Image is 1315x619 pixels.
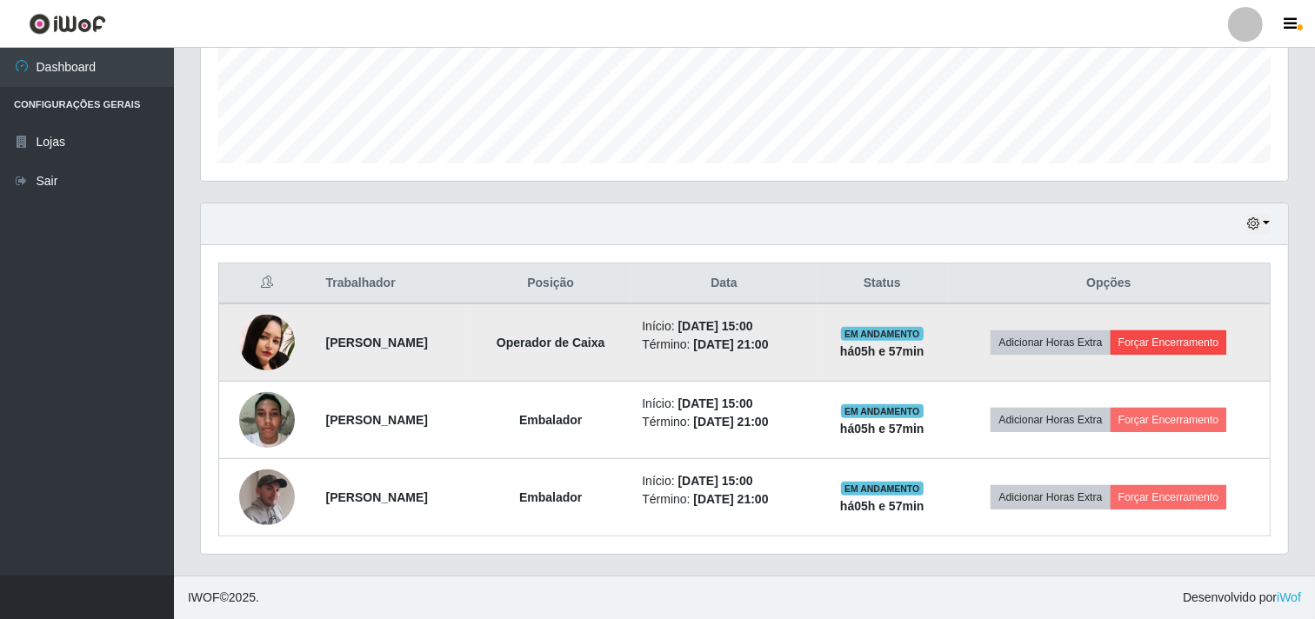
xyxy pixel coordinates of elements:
[326,413,428,427] strong: [PERSON_NAME]
[678,319,753,333] time: [DATE] 15:00
[841,404,924,418] span: EM ANDAMENTO
[642,490,805,509] li: Término:
[188,589,259,607] span: © 2025 .
[1111,408,1227,432] button: Forçar Encerramento
[693,492,768,506] time: [DATE] 21:00
[817,263,948,304] th: Status
[239,463,295,532] img: 1754222281975.jpeg
[991,330,1110,355] button: Adicionar Horas Extra
[840,422,925,436] strong: há 05 h e 57 min
[29,13,106,35] img: CoreUI Logo
[470,263,631,304] th: Posição
[1183,589,1301,607] span: Desenvolvido por
[693,337,768,351] time: [DATE] 21:00
[631,263,816,304] th: Data
[1111,485,1227,509] button: Forçar Encerramento
[519,413,582,427] strong: Embalador
[948,263,1271,304] th: Opções
[642,317,805,336] li: Início:
[693,415,768,429] time: [DATE] 21:00
[1111,330,1227,355] button: Forçar Encerramento
[840,344,925,358] strong: há 05 h e 57 min
[497,336,605,349] strong: Operador de Caixa
[642,413,805,431] li: Término:
[642,472,805,490] li: Início:
[316,263,470,304] th: Trabalhador
[326,490,428,504] strong: [PERSON_NAME]
[188,590,220,604] span: IWOF
[642,336,805,354] li: Término:
[678,396,753,410] time: [DATE] 15:00
[840,499,925,513] strong: há 05 h e 57 min
[642,395,805,413] li: Início:
[1277,590,1301,604] a: iWof
[239,315,295,370] img: 1753885080461.jpeg
[326,336,428,349] strong: [PERSON_NAME]
[519,490,582,504] strong: Embalador
[991,485,1110,509] button: Adicionar Horas Extra
[678,474,753,488] time: [DATE] 15:00
[991,408,1110,432] button: Adicionar Horas Extra
[841,327,924,341] span: EM ANDAMENTO
[841,482,924,496] span: EM ANDAMENTO
[239,383,295,456] img: 1752181822645.jpeg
